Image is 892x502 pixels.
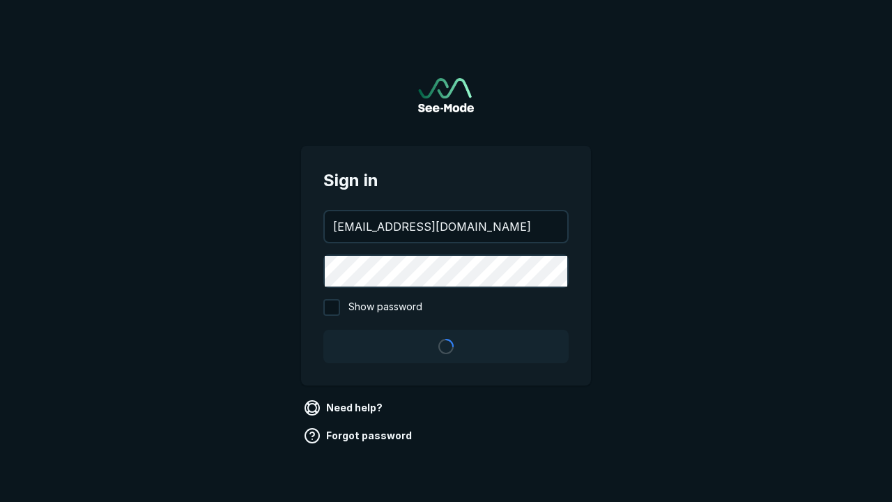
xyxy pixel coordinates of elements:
input: your@email.com [325,211,567,242]
span: Sign in [323,168,569,193]
a: Forgot password [301,425,417,447]
img: See-Mode Logo [418,78,474,112]
span: Show password [348,299,422,316]
a: Need help? [301,397,388,419]
a: Go to sign in [418,78,474,112]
